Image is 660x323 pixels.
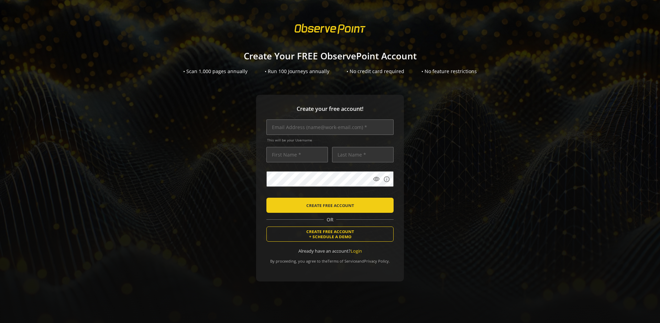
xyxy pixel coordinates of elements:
a: Terms of Service [328,258,357,264]
div: • No credit card required [346,68,404,75]
a: Login [351,248,362,254]
div: • Run 100 Journeys annually [265,68,329,75]
button: CREATE FREE ACCOUNT [266,198,394,213]
input: Email Address (name@work-email.com) * [266,119,394,135]
div: • No feature restrictions [421,68,477,75]
div: Already have an account? [266,248,394,254]
mat-icon: visibility [373,176,380,183]
span: OR [324,216,336,223]
span: This will be your Username [267,138,394,142]
span: CREATE FREE ACCOUNT [306,199,354,211]
input: First Name * [266,147,328,162]
div: By proceeding, you agree to the and . [266,254,394,264]
div: • Scan 1,000 pages annually [183,68,247,75]
button: CREATE FREE ACCOUNT+ SCHEDULE A DEMO [266,227,394,242]
input: Last Name * [332,147,394,162]
a: Privacy Policy [364,258,389,264]
mat-icon: info [383,176,390,183]
span: CREATE FREE ACCOUNT + SCHEDULE A DEMO [306,229,354,239]
span: Create your free account! [266,105,394,113]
